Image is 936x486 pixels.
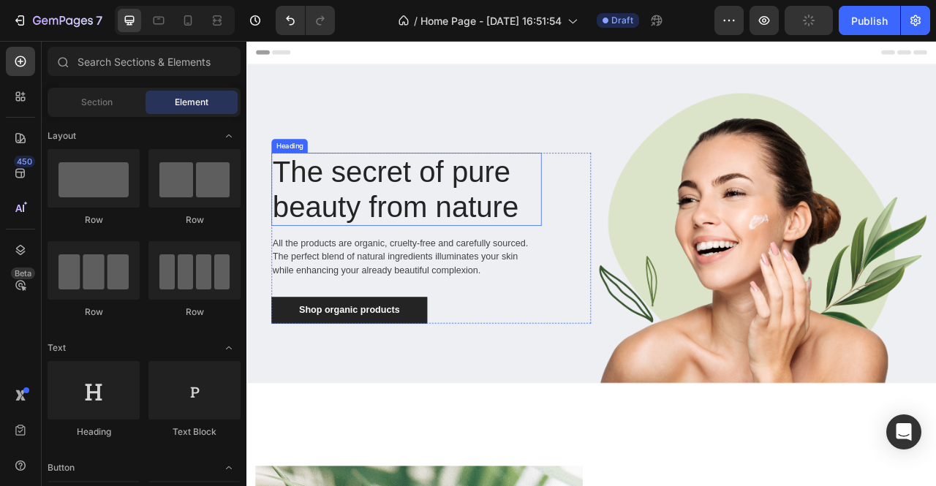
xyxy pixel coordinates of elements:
[148,213,241,227] div: Row
[414,13,418,29] span: /
[48,213,140,227] div: Row
[886,414,921,449] div: Open Intercom Messenger
[96,12,102,29] p: 7
[48,461,75,474] span: Button
[175,96,208,109] span: Element
[48,129,76,143] span: Layout
[48,341,66,354] span: Text
[81,96,113,109] span: Section
[420,13,562,29] span: Home Page - [DATE] 16:51:54
[439,67,867,436] img: Alt Image
[11,267,35,279] div: Beta
[217,124,241,148] span: Toggle open
[148,425,241,438] div: Text Block
[246,41,936,486] iframe: Design area
[48,425,140,438] div: Heading
[839,6,900,35] button: Publish
[276,6,335,35] div: Undo/Redo
[217,336,241,360] span: Toggle open
[48,305,140,319] div: Row
[148,305,241,319] div: Row
[611,14,633,27] span: Draft
[14,156,35,167] div: 450
[217,456,241,479] span: Toggle open
[48,47,241,76] input: Search Sections & Elements
[851,13,888,29] div: Publish
[6,6,109,35] button: 7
